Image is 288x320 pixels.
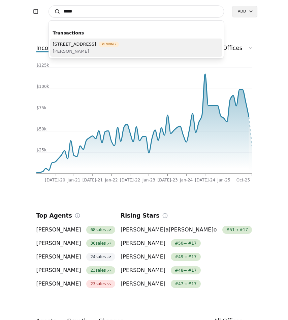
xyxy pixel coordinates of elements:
tspan: Oct-25 [236,178,250,182]
h2: Rising Stars [121,211,159,220]
span: [PERSON_NAME] [121,266,165,274]
span: 36 sales [86,239,115,247]
span: [PERSON_NAME] [36,239,81,247]
div: Transactions [53,29,220,36]
span: 24 sales [86,253,115,261]
span: [PERSON_NAME] [121,253,165,261]
tspan: Jan-21 [67,178,80,182]
tspan: $125k [36,63,49,68]
tspan: [DATE]-23 [157,178,178,182]
span: # 49 → # 17 [171,253,201,261]
tspan: [DATE]-21 [82,178,102,182]
tspan: Jan-24 [180,178,193,182]
span: # 51 → # 17 [222,226,252,234]
span: [PERSON_NAME] [36,266,81,274]
tspan: [DATE]-24 [195,178,215,182]
span: [PERSON_NAME] [121,280,165,288]
tspan: [DATE]-20 [45,178,65,182]
tspan: Jan-23 [142,178,155,182]
h2: Top Agents [36,211,72,220]
button: Add [232,6,257,17]
span: [PERSON_NAME] [36,253,81,261]
tspan: Jan-22 [104,178,118,182]
div: Suggestions [49,26,224,58]
tspan: $100k [36,84,49,89]
span: # 50 → # 17 [171,239,201,247]
span: [PERSON_NAME] [53,48,119,55]
button: income [31,42,63,54]
span: [PERSON_NAME]a[PERSON_NAME]o [121,226,217,234]
span: 23 sales [86,266,115,274]
tspan: $75k [36,105,46,110]
span: Pending [99,42,119,47]
tspan: $25k [36,148,46,152]
span: [STREET_ADDRESS] [53,41,96,48]
span: [PERSON_NAME] [36,226,81,234]
tspan: Jan-25 [217,178,230,182]
tspan: [DATE]-22 [120,178,140,182]
span: [PERSON_NAME] [121,239,165,247]
span: 68 sales [86,226,115,234]
tspan: $50k [36,127,46,131]
span: # 48 → # 17 [171,266,201,274]
span: 23 sales [86,280,115,288]
span: # 47 → # 17 [171,280,201,288]
span: [PERSON_NAME] [36,280,81,288]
